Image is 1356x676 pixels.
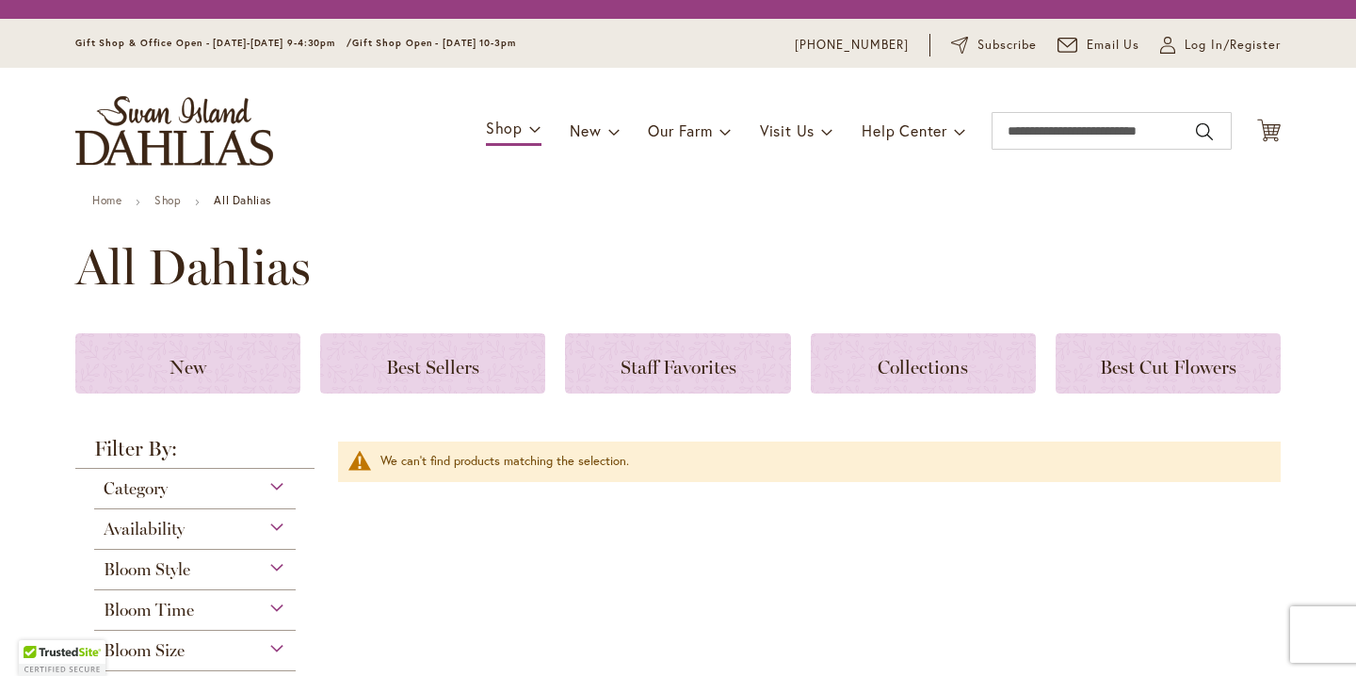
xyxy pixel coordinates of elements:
span: Email Us [1087,36,1140,55]
a: store logo [75,96,273,166]
span: Gift Shop Open - [DATE] 10-3pm [352,37,516,49]
iframe: Launch Accessibility Center [14,609,67,662]
span: Staff Favorites [621,356,736,378]
a: Log In/Register [1160,36,1281,55]
a: Best Cut Flowers [1056,333,1281,394]
a: Subscribe [951,36,1037,55]
span: Shop [486,118,523,137]
span: Category [104,478,168,499]
a: New [75,333,300,394]
span: Availability [104,519,185,539]
span: Bloom Style [104,559,190,580]
span: All Dahlias [75,239,311,296]
a: Collections [811,333,1036,394]
button: Search [1196,117,1213,147]
a: Best Sellers [320,333,545,394]
span: Help Center [862,121,947,140]
span: Our Farm [648,121,712,140]
strong: Filter By: [75,439,315,469]
span: Collections [878,356,968,378]
span: Gift Shop & Office Open - [DATE]-[DATE] 9-4:30pm / [75,37,352,49]
strong: All Dahlias [214,193,271,207]
span: Best Sellers [386,356,479,378]
span: Bloom Size [104,640,185,661]
a: Home [92,193,121,207]
span: New [570,121,601,140]
span: Log In/Register [1185,36,1281,55]
span: New [169,356,206,378]
a: Shop [154,193,181,207]
a: Email Us [1057,36,1140,55]
a: Staff Favorites [565,333,790,394]
span: Visit Us [760,121,815,140]
span: Subscribe [977,36,1037,55]
a: [PHONE_NUMBER] [795,36,909,55]
span: Best Cut Flowers [1100,356,1236,378]
div: We can't find products matching the selection. [380,453,1262,471]
span: Bloom Time [104,600,194,620]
